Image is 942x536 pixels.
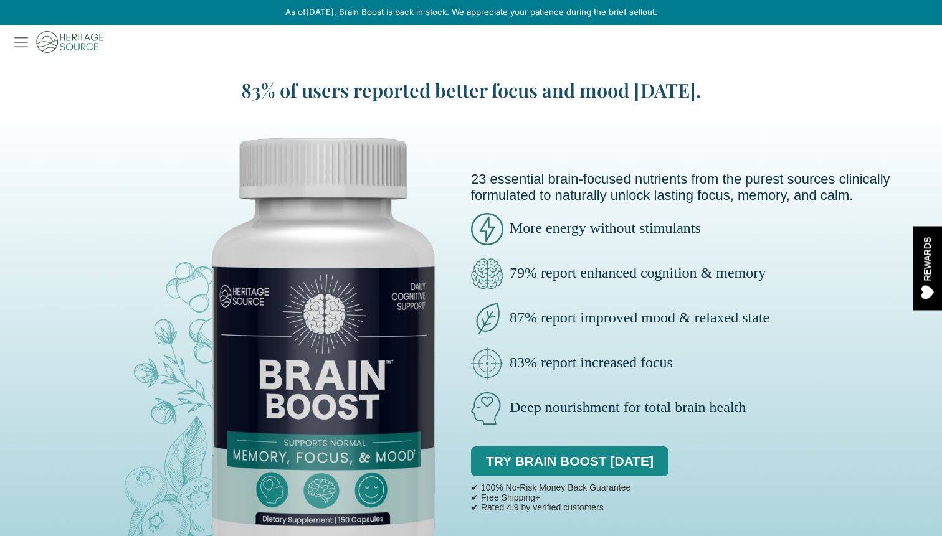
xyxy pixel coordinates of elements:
[471,437,668,479] div: TRY BRAIN BOOST [DATE]
[191,77,751,103] blockquote: 83% of users reported better focus and mood [DATE].
[471,492,630,502] p: ✔ Free Shipping+
[471,392,503,425] img: brain-boost-natural.png
[471,392,942,425] p: Deep nourishment for total brain health
[471,347,942,380] p: 83% report increased focus
[471,171,942,204] p: 23 essential brain-focused nutrients from the purest sources clinically formulated to naturally u...
[471,303,503,335] img: brain-boost-natural-pure.png
[471,347,503,380] img: brain-boost-clinically-focus.png
[471,482,630,492] p: ✔ 100% No-Risk Money Back Guarantee
[471,502,630,512] p: ✔ Rated 4.9 by verified customers
[471,213,503,245] img: brain-boost-energy.png
[471,213,942,245] p: More energy without stimulants
[471,258,503,290] img: brain-boost-clarity.png
[471,446,668,476] a: TRY BRAIN BOOST [DATE]
[471,258,942,290] p: 79% report enhanced cognition & memory
[471,303,942,335] p: 87% report improved mood & relaxed state
[7,25,104,59] img: Brain Boost Logo
[306,7,334,17] span: [DATE]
